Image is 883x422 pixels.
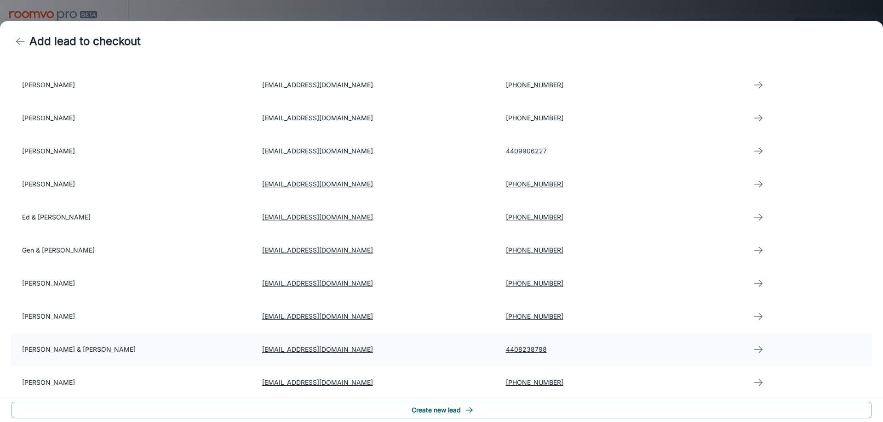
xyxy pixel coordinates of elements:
[11,135,255,168] td: [PERSON_NAME]
[11,402,872,418] button: Create new lead
[11,300,255,333] td: [PERSON_NAME]
[506,279,563,287] a: [PHONE_NUMBER]
[506,246,563,254] a: [PHONE_NUMBER]
[506,147,547,155] a: 4409906227
[11,168,255,201] td: [PERSON_NAME]
[262,312,373,320] a: [EMAIL_ADDRESS][DOMAIN_NAME]
[506,345,547,353] a: 4408238798
[11,101,255,135] td: [PERSON_NAME]
[262,345,373,353] a: [EMAIL_ADDRESS][DOMAIN_NAME]
[262,114,373,122] a: [EMAIL_ADDRESS][DOMAIN_NAME]
[29,33,141,50] h4: Add lead to checkout
[262,180,373,188] a: [EMAIL_ADDRESS][DOMAIN_NAME]
[262,378,373,386] a: [EMAIL_ADDRESS][DOMAIN_NAME]
[11,333,255,366] td: [PERSON_NAME] & [PERSON_NAME]
[11,32,29,51] button: back
[506,312,563,320] a: [PHONE_NUMBER]
[506,213,563,221] a: [PHONE_NUMBER]
[11,267,255,300] td: [PERSON_NAME]
[506,180,563,188] a: [PHONE_NUMBER]
[262,279,373,287] a: [EMAIL_ADDRESS][DOMAIN_NAME]
[506,81,563,89] a: [PHONE_NUMBER]
[262,213,373,221] a: [EMAIL_ADDRESS][DOMAIN_NAME]
[506,114,563,122] a: [PHONE_NUMBER]
[11,68,255,101] td: [PERSON_NAME]
[11,201,255,234] td: Ed & [PERSON_NAME]
[262,246,373,254] a: [EMAIL_ADDRESS][DOMAIN_NAME]
[262,147,373,155] a: [EMAIL_ADDRESS][DOMAIN_NAME]
[262,81,373,89] a: [EMAIL_ADDRESS][DOMAIN_NAME]
[506,378,563,386] a: [PHONE_NUMBER]
[11,234,255,267] td: Gen & [PERSON_NAME]
[11,366,255,399] td: [PERSON_NAME]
